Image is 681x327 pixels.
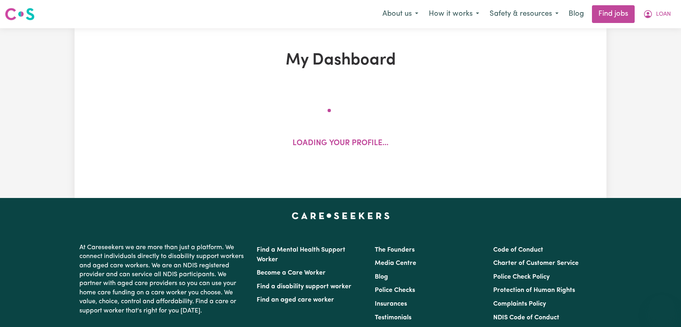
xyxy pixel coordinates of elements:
[424,6,484,23] button: How it works
[564,5,589,23] a: Blog
[257,270,326,276] a: Become a Care Worker
[649,295,675,321] iframe: Button to launch messaging window
[168,51,513,70] h1: My Dashboard
[79,240,247,319] p: At Careseekers we are more than just a platform. We connect individuals directly to disability su...
[484,6,564,23] button: Safety & resources
[257,297,334,303] a: Find an aged care worker
[375,301,407,307] a: Insurances
[377,6,424,23] button: About us
[493,315,559,321] a: NDIS Code of Conduct
[375,260,416,267] a: Media Centre
[493,260,579,267] a: Charter of Customer Service
[592,5,635,23] a: Find jobs
[375,287,415,294] a: Police Checks
[375,274,388,280] a: Blog
[293,138,388,150] p: Loading your profile...
[292,212,390,219] a: Careseekers home page
[257,247,345,263] a: Find a Mental Health Support Worker
[257,283,351,290] a: Find a disability support worker
[375,315,411,321] a: Testimonials
[493,274,550,280] a: Police Check Policy
[5,7,35,21] img: Careseekers logo
[493,247,543,253] a: Code of Conduct
[493,301,546,307] a: Complaints Policy
[375,247,415,253] a: The Founders
[656,10,671,19] span: LOAN
[493,287,575,294] a: Protection of Human Rights
[5,5,35,23] a: Careseekers logo
[638,6,676,23] button: My Account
